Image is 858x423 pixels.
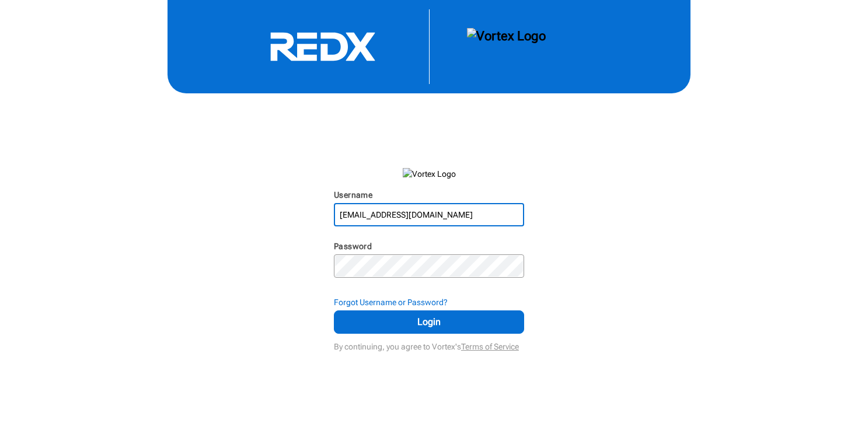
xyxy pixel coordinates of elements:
strong: Forgot Username or Password? [334,298,448,307]
img: Vortex Logo [403,168,456,180]
div: Forgot Username or Password? [334,296,524,308]
label: Username [334,190,372,200]
div: By continuing, you agree to Vortex's [334,336,524,352]
svg: RedX Logo [235,32,410,62]
img: Vortex Logo [467,28,546,65]
a: Terms of Service [461,342,519,351]
span: Login [348,315,510,329]
button: Login [334,310,524,334]
label: Password [334,242,372,251]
